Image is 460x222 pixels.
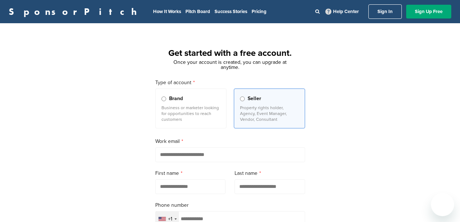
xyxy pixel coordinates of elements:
[161,96,166,101] input: Brand Business or marketer looking for opportunities to reach customers
[168,217,172,222] div: +1
[155,169,226,177] label: First name
[153,9,181,15] a: How It Works
[431,193,454,216] iframe: Button to launch messaging window
[147,47,314,60] h1: Get started with a free account.
[161,105,220,122] p: Business or marketer looking for opportunities to reach customers
[169,95,183,103] span: Brand
[9,7,141,16] a: SponsorPitch
[324,7,360,16] a: Help Center
[240,105,299,122] p: Property rights holder, Agency, Event Manager, Vendor, Consultant
[155,201,305,209] label: Phone number
[173,59,287,70] span: Once your account is created, you can upgrade at anytime.
[240,96,245,101] input: Seller Property rights holder, Agency, Event Manager, Vendor, Consultant
[406,5,451,18] a: Sign Up Free
[248,95,261,103] span: Seller
[155,79,305,87] label: Type of account
[252,9,267,15] a: Pricing
[235,169,305,177] label: Last name
[368,4,402,19] a: Sign In
[215,9,247,15] a: Success Stories
[185,9,210,15] a: Pitch Board
[155,137,305,145] label: Work email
